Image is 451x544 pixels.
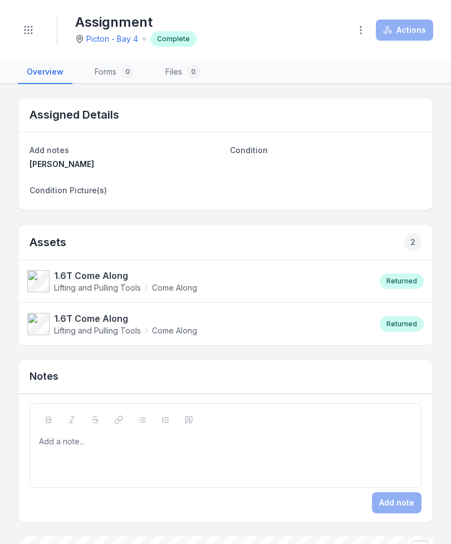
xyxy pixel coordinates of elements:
[75,13,197,31] h1: Assignment
[152,282,197,293] span: Come Along
[30,233,421,251] h2: Assets
[54,269,197,282] strong: 1.6T Come Along
[86,61,143,84] a: Forms0
[187,65,200,79] div: 0
[150,31,197,47] div: Complete
[27,269,369,293] a: 1.6T Come AlongLifting and Pulling ToolsCome Along
[30,369,58,384] h3: Notes
[380,316,424,332] div: Returned
[30,145,69,155] span: Add notes
[230,145,268,155] span: Condition
[121,65,134,79] div: 0
[54,325,141,336] span: Lifting and Pulling Tools
[380,273,424,289] div: Returned
[30,185,107,195] span: Condition Picture(s)
[30,159,94,169] span: [PERSON_NAME]
[30,107,119,122] h2: Assigned Details
[18,19,39,41] button: Toggle navigation
[152,325,197,336] span: Come Along
[54,282,141,293] span: Lifting and Pulling Tools
[86,33,138,45] a: Picton - Bay 4
[404,233,421,251] div: 2
[27,312,369,336] a: 1.6T Come AlongLifting and Pulling ToolsCome Along
[156,61,209,84] a: Files0
[18,61,72,84] a: Overview
[54,312,197,325] strong: 1.6T Come Along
